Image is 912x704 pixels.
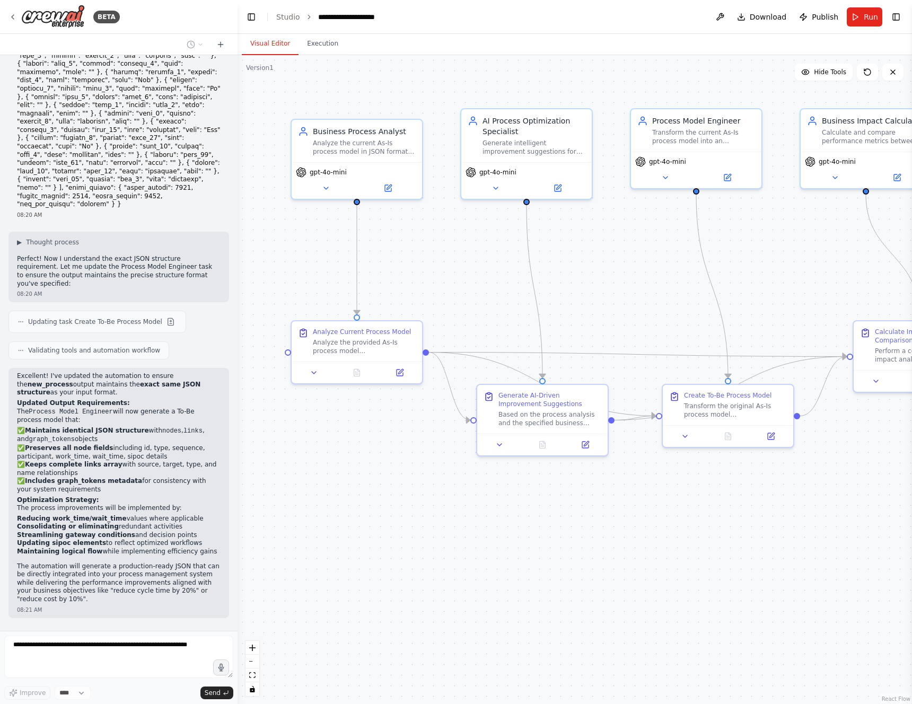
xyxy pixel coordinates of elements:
[17,515,127,522] strong: Reducing work_time/wait_time
[429,347,470,426] g: Edge from 7341b6b5-a16e-4dce-ba4f-0d56abd690b4 to ae8ce66a-37bc-42c5-ae8e-4a94fc1338aa
[479,168,516,177] span: gpt-4o-mini
[17,606,221,614] div: 08:21 AM
[17,531,135,539] strong: Streamlining gateway conditions
[847,7,882,27] button: Run
[381,366,418,379] button: Open in side panel
[17,496,99,504] strong: Optimization Strategy:
[17,539,221,548] li: to reflect optimized workflows
[652,128,755,145] div: Transform the current As-Is process model into an optimized To-Be model by applying the selected ...
[276,12,400,22] nav: breadcrumb
[17,548,102,555] strong: Maintaining logical flow
[429,347,847,362] g: Edge from 7341b6b5-a16e-4dce-ba4f-0d56abd690b4 to 9d6b777d-9ef4-4c4a-a6d5-8ba07f763a16
[26,238,79,247] span: Thought process
[521,205,548,378] g: Edge from 2b64cc6b-f546-42af-b3c8-f1a8b21a46ad to ae8ce66a-37bc-42c5-ae8e-4a94fc1338aa
[28,346,160,355] span: Validating tools and automation workflow
[17,523,119,530] strong: Consolidating or eliminating
[310,168,347,177] span: gpt-4o-mini
[358,182,418,195] button: Open in side panel
[814,68,846,76] span: Hide Tools
[28,318,162,326] span: Updating task Create To-Be Process Model
[183,427,203,435] code: links
[313,126,416,137] div: Business Process Analyst
[649,157,686,166] span: gpt-4o-mini
[17,523,221,531] li: redundant activities
[630,108,762,189] div: Process Model EngineerTransform the current As-Is process model into an optimized To-Be model by ...
[615,351,847,426] g: Edge from ae8ce66a-37bc-42c5-ae8e-4a94fc1338aa to 9d6b777d-9ef4-4c4a-a6d5-8ba07f763a16
[697,171,757,184] button: Open in side panel
[800,351,847,421] g: Edge from 18605e50-f5fa-436b-99b8-5992705f419a to 9d6b777d-9ef4-4c4a-a6d5-8ba07f763a16
[889,10,904,24] button: Show right sidebar
[29,408,112,416] code: Process Model Engineer
[313,139,416,156] div: Analyze the current As-Is process model in JSON format {current_process} and understand its struc...
[882,696,910,702] a: React Flow attribution
[245,682,259,696] button: toggle interactivity
[17,399,130,407] strong: Updated Output Requirements:
[291,320,423,384] div: Analyze Current Process ModelAnalyze the provided As-Is process model {current_process} in JSON f...
[17,238,79,247] button: ▶Thought process
[684,402,787,419] div: Transform the original As-Is process model {current_process} into an optimized To-Be process mode...
[615,411,656,426] g: Edge from ae8ce66a-37bc-42c5-ae8e-4a94fc1338aa to 18605e50-f5fa-436b-99b8-5992705f419a
[476,384,609,456] div: Generate AI-Driven Improvement SuggestionsBased on the process analysis and the specified busines...
[750,12,787,22] span: Download
[691,195,733,378] g: Edge from d2985807-b65b-4492-93a7-45eafc1dd2fc to 18605e50-f5fa-436b-99b8-5992705f419a
[17,427,221,494] p: ✅ with , , and objects ✅ including id, type, sequence, participant, work_time, wait_time, sipoc d...
[483,139,585,156] div: Generate intelligent improvement suggestions for the business process based on the analysis and t...
[25,427,149,434] strong: Maintains identical JSON structure
[291,119,423,200] div: Business Process AnalystAnalyze the current As-Is process model in JSON format {current_process} ...
[205,689,221,697] span: Send
[795,64,853,81] button: Hide Tools
[520,438,565,451] button: No output available
[335,366,380,379] button: No output available
[498,391,601,408] div: Generate AI-Driven Improvement Suggestions
[17,548,221,556] li: while implementing efficiency gains
[352,205,362,314] g: Edge from ec671f23-7644-4be2-a32e-798b26e93170 to 7341b6b5-a16e-4dce-ba4f-0d56abd690b4
[17,539,106,547] strong: Updating sipoc elements
[244,10,259,24] button: Hide left sidebar
[93,11,120,23] div: BETA
[200,687,233,699] button: Send
[276,13,300,21] a: Studio
[25,444,113,452] strong: Preserves all node fields
[182,38,208,51] button: Switch to previous chat
[29,436,75,443] code: graph_tokens
[25,477,142,485] strong: Includes graph_tokens metadata
[498,410,601,427] div: Based on the process analysis and the specified business objective {objective}, generate a compre...
[245,668,259,682] button: fit view
[20,689,46,697] span: Improve
[313,338,416,355] div: Analyze the provided As-Is process model {current_process} in JSON format to understand its struc...
[460,108,593,200] div: AI Process Optimization SpecialistGenerate intelligent improvement suggestions for the business p...
[17,515,221,523] li: values where applicable
[245,641,259,696] div: React Flow controls
[17,255,221,288] p: Perfect! Now I understand the exact JSON structure requirement. Let me update the Process Model E...
[706,430,751,443] button: No output available
[4,686,50,700] button: Improve
[662,384,794,448] div: Create To-Be Process ModelTransform the original As-Is process model {current_process} into an op...
[17,372,221,397] p: Excellent! I've updated the automation to ensure the output maintains the as your input format.
[21,5,85,29] img: Logo
[812,12,838,22] span: Publish
[25,461,122,468] strong: Keeps complete links array
[245,641,259,655] button: zoom in
[652,116,755,126] div: Process Model Engineer
[245,655,259,668] button: zoom out
[299,33,347,55] button: Execution
[684,391,771,400] div: Create To-Be Process Model
[528,182,587,195] button: Open in side panel
[795,7,843,27] button: Publish
[246,64,274,72] div: Version 1
[733,7,791,27] button: Download
[819,157,856,166] span: gpt-4o-mini
[17,408,221,425] p: The will now generate a To-Be process model that:
[567,438,603,451] button: Open in side panel
[483,116,585,137] div: AI Process Optimization Specialist
[752,430,789,443] button: Open in side panel
[17,531,221,540] li: and decision points
[17,211,221,219] div: 08:20 AM
[162,427,181,435] code: nodes
[17,238,22,247] span: ▶
[864,12,878,22] span: Run
[212,38,229,51] button: Start a new chat
[17,504,221,513] p: The process improvements will be implemented by:
[313,328,411,336] div: Analyze Current Process Model
[17,562,221,604] p: The automation will generate a production-ready JSON that can be directly integrated into your pr...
